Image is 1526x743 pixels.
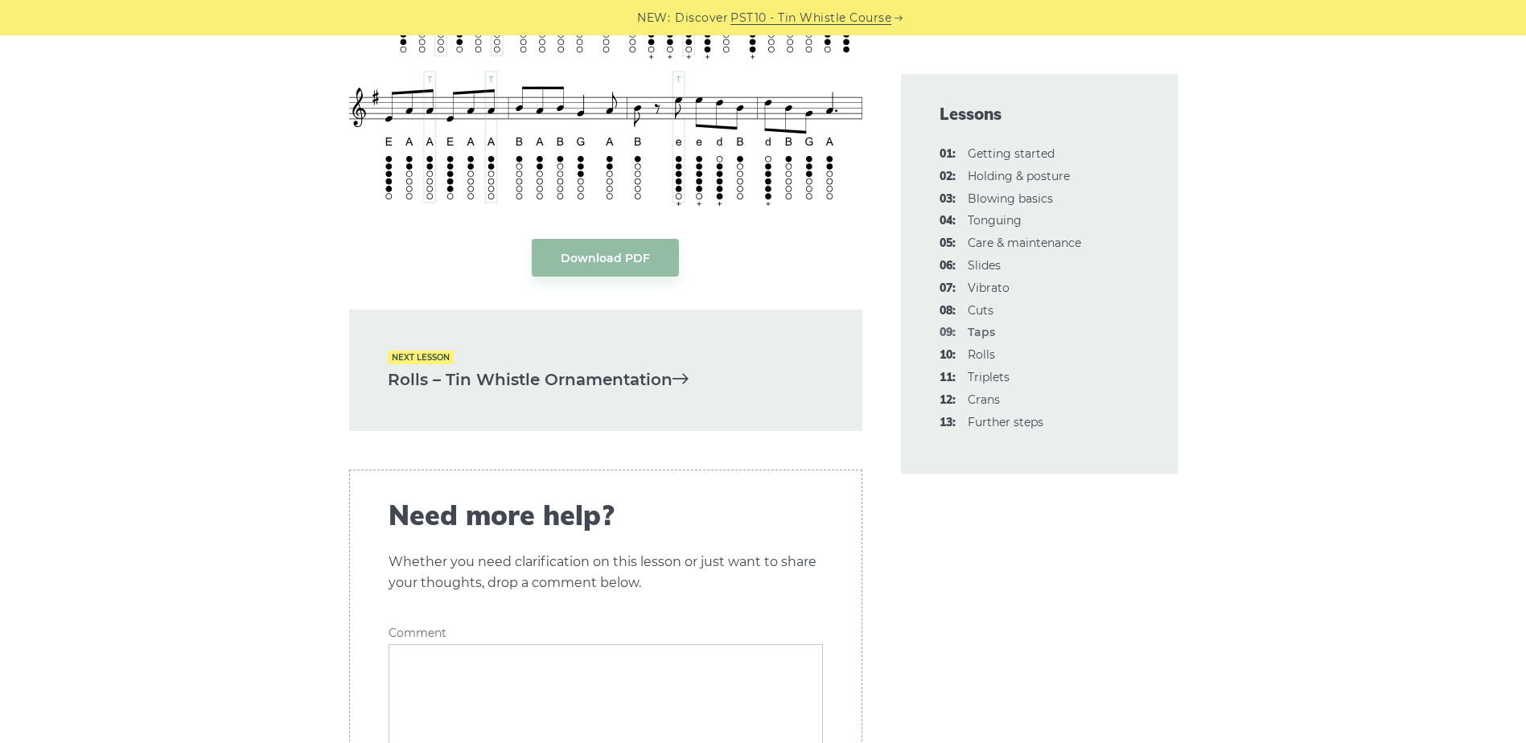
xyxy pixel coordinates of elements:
span: 10: [940,346,956,365]
a: PST10 - Tin Whistle Course [730,9,891,27]
label: Comment [389,626,823,640]
span: Lessons [940,103,1139,125]
span: 05: [940,234,956,253]
a: 10:Rolls [968,347,995,362]
a: 12:Crans [968,392,1000,407]
span: 03: [940,190,956,209]
a: 01:Getting started [968,146,1055,161]
a: Download PDF [532,239,679,277]
strong: Taps [968,325,995,339]
span: 07: [940,279,956,298]
span: 13: [940,413,956,433]
span: 06: [940,257,956,276]
a: 02:Holding & posture [968,169,1070,183]
a: Rolls – Tin Whistle Ornamentation [388,367,824,393]
a: 13:Further steps [968,415,1043,429]
a: 04:Tonguing [968,213,1022,228]
span: Need more help? [389,499,823,532]
span: 11: [940,368,956,388]
span: 02: [940,167,956,187]
p: Whether you need clarification on this lesson or just want to share your thoughts, drop a comment... [389,552,823,593]
span: 01: [940,145,956,164]
a: 07:Vibrato [968,281,1010,295]
a: 03:Blowing basics [968,191,1053,206]
span: NEW: [637,9,670,27]
span: Next lesson [388,351,454,364]
span: 08: [940,302,956,321]
span: 09: [940,323,956,343]
span: 04: [940,211,956,231]
a: 06:Slides [968,258,1001,273]
a: 08:Cuts [968,303,993,318]
span: Discover [675,9,728,27]
span: 12: [940,391,956,410]
a: 11:Triplets [968,370,1010,384]
a: 05:Care & maintenance [968,236,1081,250]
